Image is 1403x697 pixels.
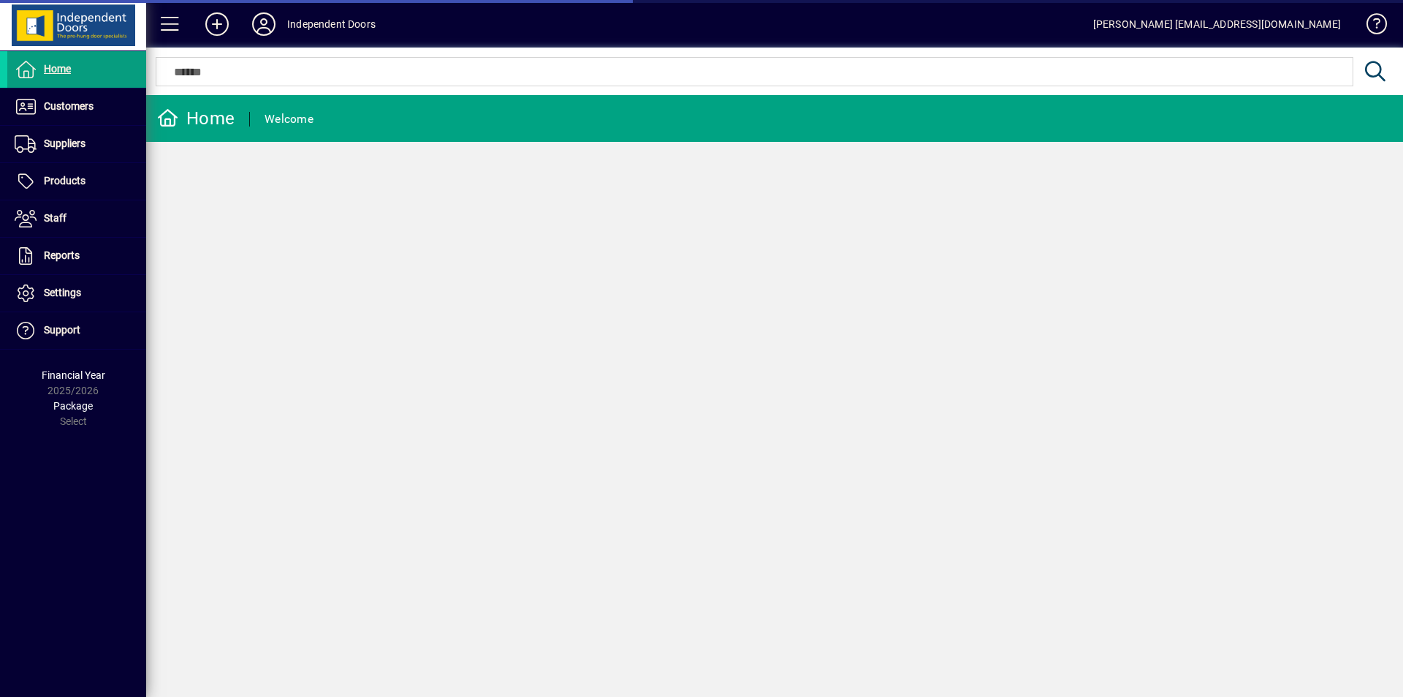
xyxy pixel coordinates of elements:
[44,212,66,224] span: Staff
[44,63,71,75] span: Home
[44,100,94,112] span: Customers
[7,126,146,162] a: Suppliers
[7,312,146,349] a: Support
[7,238,146,274] a: Reports
[44,137,85,149] span: Suppliers
[287,12,376,36] div: Independent Doors
[240,11,287,37] button: Profile
[194,11,240,37] button: Add
[7,200,146,237] a: Staff
[265,108,313,131] div: Welcome
[7,163,146,200] a: Products
[157,107,235,130] div: Home
[44,324,80,336] span: Support
[44,287,81,298] span: Settings
[42,369,105,381] span: Financial Year
[44,249,80,261] span: Reports
[7,88,146,125] a: Customers
[53,400,93,412] span: Package
[1093,12,1341,36] div: [PERSON_NAME] [EMAIL_ADDRESS][DOMAIN_NAME]
[7,275,146,312] a: Settings
[44,175,85,187] span: Products
[1356,3,1385,50] a: Knowledge Base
